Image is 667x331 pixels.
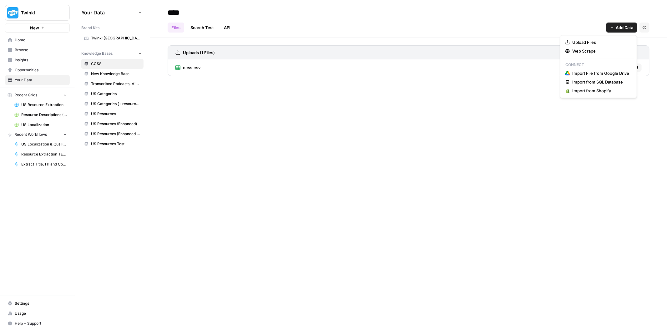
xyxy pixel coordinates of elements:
[14,92,37,98] span: Recent Grids
[5,90,70,100] button: Recent Grids
[15,321,67,326] span: Help + Support
[5,130,70,139] button: Recent Workflows
[15,37,67,43] span: Home
[572,48,629,54] span: Web Scrape
[30,25,39,31] span: New
[91,91,141,97] span: US Categories
[220,23,234,33] a: API
[606,23,637,33] button: Add Data
[15,47,67,53] span: Browse
[81,69,144,79] a: New Knowledge Base
[81,51,113,56] span: Knowledge Bases
[81,79,144,89] a: Transcribed Podcasts, Videos, etc.
[15,77,67,83] span: Your Data
[91,35,141,41] span: Twinkl [GEOGRAPHIC_DATA]
[91,81,141,87] span: Transcribed Podcasts, Videos, etc.
[91,121,141,127] span: US Resources (Enhanced)
[175,46,215,59] a: Uploads (1 Files)
[12,110,70,120] a: Resource Descriptions (+Flair)
[183,64,200,71] span: ccss.csv
[91,131,141,137] span: US Resources [Enhanced + Review Count]
[560,35,637,98] div: Add Data
[21,122,67,128] span: US Localization
[5,298,70,308] a: Settings
[91,141,141,147] span: US Resources Test
[12,139,70,149] a: US Localization & Quality Check
[21,141,67,147] span: US Localization & Quality Check
[15,57,67,63] span: Insights
[12,120,70,130] a: US Localization
[12,149,70,159] a: Resource Extraction TEST
[81,59,144,69] a: CCSS
[21,102,67,108] span: US Resource Extraction
[5,45,70,55] a: Browse
[572,39,629,45] span: Upload Files
[563,61,634,69] p: Connect
[21,161,67,167] span: Extract Title, H1 and Copy
[14,132,47,137] span: Recent Workflows
[5,65,70,75] a: Opportunities
[5,35,70,45] a: Home
[21,10,59,16] span: Twinkl
[81,109,144,119] a: US Resources
[81,25,99,31] span: Brand Kits
[21,112,67,118] span: Resource Descriptions (+Flair)
[572,70,629,76] span: Import File from Google Drive
[5,318,70,328] button: Help + Support
[91,101,141,107] span: US Categories [+ resource count]
[5,23,70,33] button: New
[81,99,144,109] a: US Categories [+ resource count]
[12,159,70,169] a: Extract Title, H1 and Copy
[12,100,70,110] a: US Resource Extraction
[15,67,67,73] span: Opportunities
[15,301,67,306] span: Settings
[15,311,67,316] span: Usage
[616,24,633,31] span: Add Data
[81,9,136,16] span: Your Data
[5,75,70,85] a: Your Data
[81,129,144,139] a: US Resources [Enhanced + Review Count]
[187,23,218,33] a: Search Test
[81,119,144,129] a: US Resources (Enhanced)
[5,308,70,318] a: Usage
[168,23,184,33] a: Files
[7,7,18,18] img: Twinkl Logo
[81,33,144,43] a: Twinkl [GEOGRAPHIC_DATA]
[175,59,200,76] a: ccss.csv
[572,88,629,94] span: Import from Shopify
[21,151,67,157] span: Resource Extraction TEST
[5,55,70,65] a: Insights
[5,5,70,21] button: Workspace: Twinkl
[81,89,144,99] a: US Categories
[91,111,141,117] span: US Resources
[572,79,629,85] span: Import from SQL Database
[81,139,144,149] a: US Resources Test
[91,61,141,67] span: CCSS
[91,71,141,77] span: New Knowledge Base
[183,49,215,56] h3: Uploads (1 Files)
